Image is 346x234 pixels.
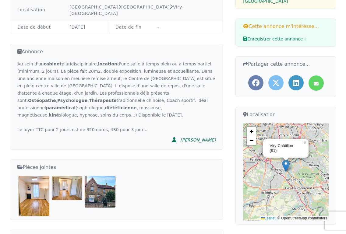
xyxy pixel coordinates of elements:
a: Zoom out [247,136,256,145]
img: Marker [282,159,290,172]
a: Leaflet [261,216,276,220]
strong: diététicienne [105,105,136,110]
img: Location temps plein ou temps partiel cabinet paramédical à Viry Chatillon 91170 [52,176,83,200]
a: Partager l'annonce sur Facebook [248,75,263,90]
strong: paramédical [46,105,76,110]
div: Au sein d'un pluridisciplinaire, d'une salle à temps plein ou à temps partiel (minimum, 2 jours).... [17,60,216,133]
td: Date de fin [108,20,150,34]
h3: Pièces jointes [17,163,216,171]
strong: Psychologue [57,98,87,103]
a: Partager l'annonce par mail [309,75,324,91]
strong: Thérapeute [89,98,117,103]
a: [GEOGRAPHIC_DATA] [121,5,170,9]
td: Date de début [10,20,62,34]
td: - [150,20,223,34]
td: [DATE] [62,20,108,34]
a: [PERSON_NAME] [168,133,216,146]
a: Partager l'annonce sur Twitter [268,75,284,90]
strong: kiné [49,113,59,117]
h3: Cette annonce m'intéresse... [243,23,329,30]
a: [GEOGRAPHIC_DATA] [69,5,118,9]
span: + [249,127,253,135]
a: Zoom in [247,127,256,136]
h3: Localisation [243,111,329,118]
span: − [249,137,253,144]
strong: Ostéopathe [28,98,56,103]
div: Viry-Châtillon (91) [270,143,301,154]
div: © OpenStreetMap contributors [259,216,329,221]
strong: location [98,61,117,66]
strong: cabinet [44,61,62,66]
h3: Annonce [17,48,216,55]
div: [PERSON_NAME] [180,137,216,143]
h3: Partager cette annonce... [243,60,329,68]
a: Partager l'annonce sur LinkedIn [288,75,304,90]
span: × [304,140,306,145]
img: Location temps plein ou temps partiel cabinet paramédical à Viry Chatillon 91170 [19,176,49,216]
a: Close popup [301,139,309,146]
img: Location temps plein ou temps partiel cabinet paramédical à Viry Chatillon 91170 [85,176,115,208]
span: Enregistrer cette annonce ! [243,37,306,41]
